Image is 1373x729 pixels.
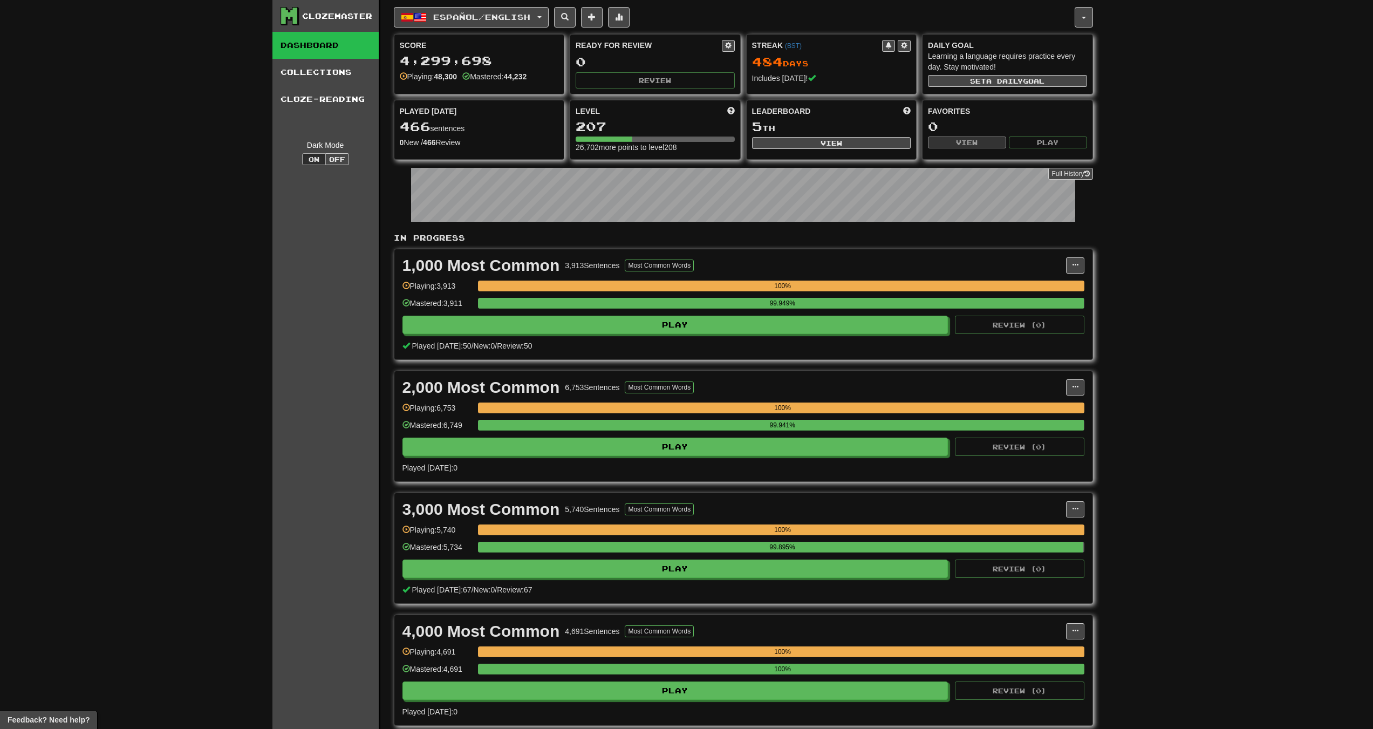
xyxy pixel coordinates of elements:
[402,623,560,639] div: 4,000 Most Common
[302,11,372,22] div: Clozemaster
[752,120,911,134] div: th
[402,298,473,316] div: Mastered: 3,911
[434,72,457,81] strong: 48,300
[955,316,1084,334] button: Review (0)
[481,298,1084,309] div: 99.949%
[281,140,371,151] div: Dark Mode
[402,403,473,420] div: Playing: 6,753
[625,503,694,515] button: Most Common Words
[495,585,497,594] span: /
[402,524,473,542] div: Playing: 5,740
[472,585,474,594] span: /
[394,7,549,28] button: Español/English
[928,137,1006,148] button: View
[402,379,560,396] div: 2,000 Most Common
[433,12,530,22] span: Español / English
[928,51,1087,72] div: Learning a language requires practice every day. Stay motivated!
[955,682,1084,700] button: Review (0)
[400,137,559,148] div: New / Review
[625,260,694,271] button: Most Common Words
[495,342,497,350] span: /
[1048,168,1092,180] a: Full History
[752,119,762,134] span: 5
[400,119,431,134] span: 466
[481,281,1084,291] div: 100%
[785,42,802,50] a: (BST)
[412,585,471,594] span: Played [DATE]: 67
[402,316,948,334] button: Play
[402,664,473,682] div: Mastered: 4,691
[955,438,1084,456] button: Review (0)
[402,501,560,517] div: 3,000 Most Common
[400,54,559,67] div: 4,299,698
[394,233,1093,243] p: In Progress
[576,120,735,133] div: 207
[481,542,1084,553] div: 99.895%
[400,106,457,117] span: Played [DATE]
[481,403,1084,413] div: 100%
[402,646,473,664] div: Playing: 4,691
[928,75,1087,87] button: Seta dailygoal
[752,55,911,69] div: Day s
[497,585,532,594] span: Review: 67
[481,420,1084,431] div: 99.941%
[402,420,473,438] div: Mastered: 6,749
[576,106,600,117] span: Level
[565,260,619,271] div: 3,913 Sentences
[608,7,630,28] button: More stats
[400,120,559,134] div: sentences
[565,504,619,515] div: 5,740 Sentences
[928,40,1087,51] div: Daily Goal
[400,71,457,82] div: Playing:
[412,342,471,350] span: Played [DATE]: 50
[565,626,619,637] div: 4,691 Sentences
[1009,137,1087,148] button: Play
[625,381,694,393] button: Most Common Words
[400,40,559,51] div: Score
[402,682,948,700] button: Play
[402,438,948,456] button: Play
[402,257,560,274] div: 1,000 Most Common
[576,55,735,69] div: 0
[928,106,1087,117] div: Favorites
[272,59,379,86] a: Collections
[402,707,457,716] span: Played [DATE]: 0
[402,281,473,298] div: Playing: 3,913
[986,77,1023,85] span: a daily
[625,625,694,637] button: Most Common Words
[581,7,603,28] button: Add sentence to collection
[474,585,495,594] span: New: 0
[497,342,532,350] span: Review: 50
[752,137,911,149] button: View
[302,153,326,165] button: On
[481,664,1084,675] div: 100%
[903,106,911,117] span: This week in points, UTC
[402,560,948,578] button: Play
[554,7,576,28] button: Search sentences
[272,32,379,59] a: Dashboard
[325,153,349,165] button: Off
[8,714,90,725] span: Open feedback widget
[481,524,1084,535] div: 100%
[928,120,1087,133] div: 0
[272,86,379,113] a: Cloze-Reading
[752,40,883,51] div: Streak
[462,71,527,82] div: Mastered:
[752,106,811,117] span: Leaderboard
[472,342,474,350] span: /
[402,464,457,472] span: Played [DATE]: 0
[423,138,435,147] strong: 466
[576,72,735,88] button: Review
[400,138,404,147] strong: 0
[565,382,619,393] div: 6,753 Sentences
[752,54,783,69] span: 484
[727,106,735,117] span: Score more points to level up
[402,542,473,560] div: Mastered: 5,734
[752,73,911,84] div: Includes [DATE]!
[503,72,527,81] strong: 44,232
[576,40,722,51] div: Ready for Review
[576,142,735,153] div: 26,702 more points to level 208
[955,560,1084,578] button: Review (0)
[474,342,495,350] span: New: 0
[481,646,1084,657] div: 100%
